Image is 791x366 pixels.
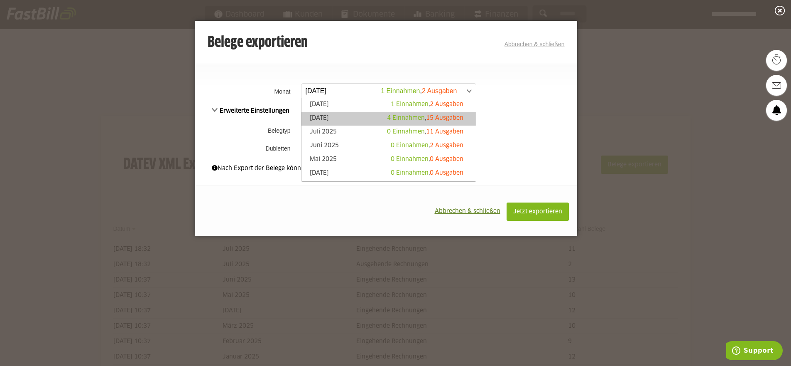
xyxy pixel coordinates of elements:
button: Abbrechen & schließen [429,203,507,220]
div: , [391,155,463,163]
span: 0 Einnahmen [387,129,425,135]
th: Dubletten [195,141,299,156]
a: [DATE] [306,114,472,124]
iframe: Öffnet ein Widget, in dem Sie weitere Informationen finden [726,341,783,362]
span: Erweiterte Einstellungen [212,108,290,114]
div: , [391,141,463,150]
div: , [391,100,463,109]
a: [DATE] [306,169,472,178]
a: Mai 2025 [306,155,472,165]
a: Juni 2025 [306,141,472,151]
div: Nach Export der Belege können diese nicht mehr bearbeitet werden. [212,164,561,173]
a: [DATE] [306,100,472,110]
span: 2 Ausgaben [430,143,463,148]
div: , [387,128,463,136]
span: 1 Einnahmen [391,101,429,107]
span: 11 Ausgaben [426,129,463,135]
a: Abbrechen & schließen [504,41,565,47]
th: Monat [195,81,299,102]
span: 2 Ausgaben [430,101,463,107]
span: 0 Ausgaben [430,156,463,162]
h3: Belege exportieren [208,35,308,51]
a: Juli 2025 [306,128,472,137]
div: , [387,114,463,122]
span: 0 Einnahmen [391,156,429,162]
div: , [391,169,463,177]
span: 4 Einnahmen [387,115,425,121]
span: Jetzt exportieren [513,209,562,215]
span: 0 Einnahmen [391,170,429,176]
button: Jetzt exportieren [507,203,569,221]
span: 0 Einnahmen [391,143,429,148]
th: Belegtyp [195,120,299,141]
span: Abbrechen & schließen [435,208,500,214]
span: 0 Ausgaben [430,170,463,176]
span: 15 Ausgaben [426,115,463,121]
